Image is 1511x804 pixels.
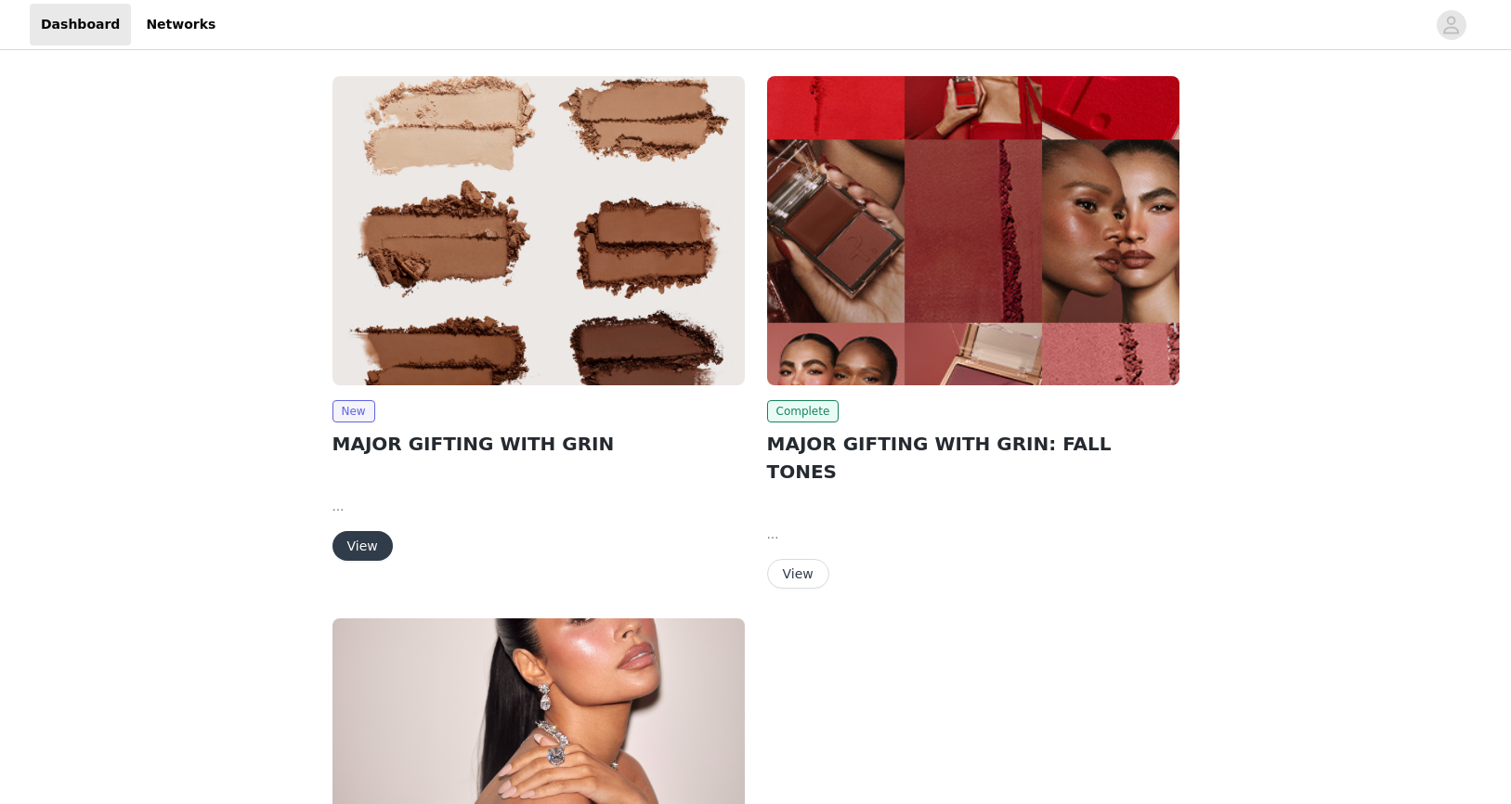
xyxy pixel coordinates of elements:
[30,4,131,45] a: Dashboard
[767,430,1179,486] h2: MAJOR GIFTING WITH GRIN: FALL TONES
[767,567,829,581] a: View
[135,4,227,45] a: Networks
[767,559,829,589] button: View
[332,400,375,422] span: New
[332,76,745,385] img: Patrick Ta Beauty
[767,76,1179,385] img: Patrick Ta Beauty
[332,531,393,561] button: View
[332,539,393,553] a: View
[767,400,840,422] span: Complete
[1442,10,1460,40] div: avatar
[332,430,745,458] h2: MAJOR GIFTING WITH GRIN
